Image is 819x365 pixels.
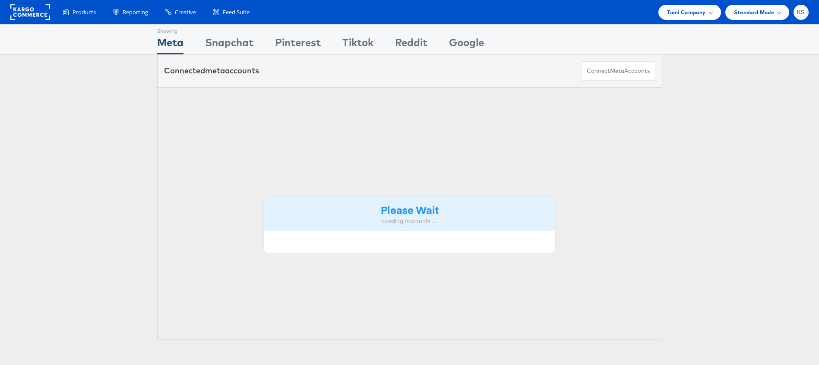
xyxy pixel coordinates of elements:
span: Products [73,8,96,16]
div: Showing [157,25,183,35]
div: Meta [157,35,183,54]
div: Pinterest [275,35,321,54]
span: Feed Suite [223,8,250,16]
button: ConnectmetaAccounts [581,61,655,81]
div: Reddit [395,35,427,54]
strong: Please Wait [381,202,439,217]
span: Reporting [123,8,148,16]
div: Tiktok [342,35,373,54]
div: Snapchat [205,35,253,54]
span: Tumi Company [667,8,705,17]
span: Standard Mode [734,8,774,17]
span: KS [797,9,805,15]
span: Creative [175,8,196,16]
div: Connected accounts [164,65,259,76]
span: meta [205,66,225,76]
div: Loading Accounts .... [270,217,549,225]
div: Google [449,35,484,54]
span: meta [610,67,624,75]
